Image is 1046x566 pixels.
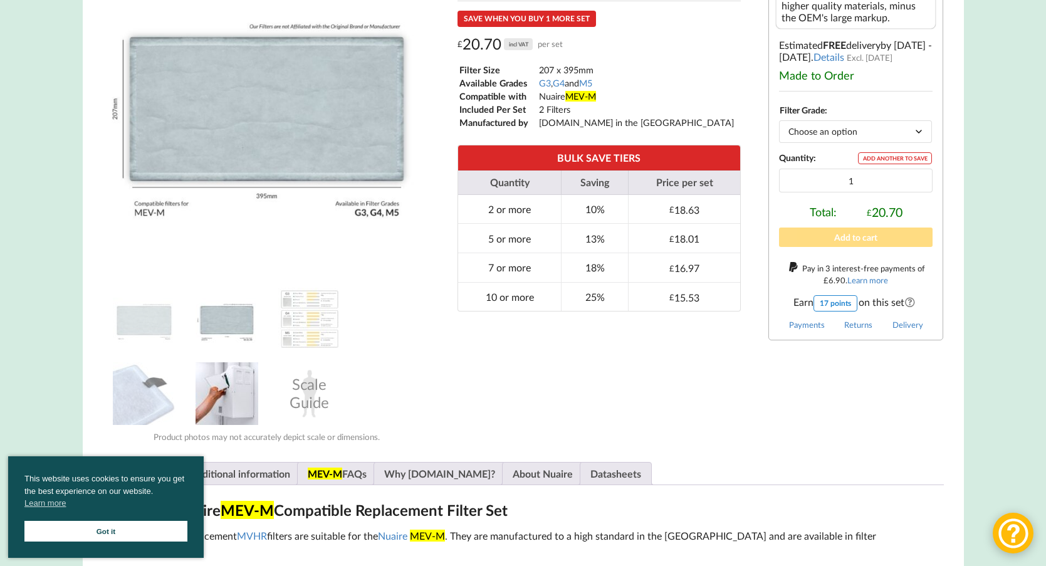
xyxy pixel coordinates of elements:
a: Why [DOMAIN_NAME]? [384,463,495,485]
td: 2 Filters [538,103,735,115]
input: Product quantity [779,169,933,192]
div: Made to Order [779,68,933,82]
span: £ [669,263,674,273]
div: Product photos may not accurately depict scale or dimensions. [103,432,431,442]
span: £ [867,207,872,217]
td: 207 x 395mm [538,64,735,76]
div: Scale Guide [278,362,341,425]
a: Datasheets [590,463,641,485]
a: Payments [789,320,825,330]
a: Nuaire [378,530,407,542]
div: 18.63 [669,204,699,216]
a: G4 [553,78,565,88]
a: Returns [844,320,872,330]
a: About Nuaire [513,463,573,485]
td: Filter Size [459,64,537,76]
span: Pay in 3 interest-free payments of . [802,263,925,285]
a: MVHR [237,530,267,542]
div: 20.70 [867,205,902,219]
mark: MEV-M [410,530,445,542]
span: Excl. [DATE] [847,53,892,63]
div: 15.53 [669,291,699,303]
a: FAQs [308,463,367,485]
td: Manufactured by [459,117,537,128]
label: Filter Grade [780,105,825,115]
button: Add to cart [779,228,933,247]
span: This website uses cookies to ensure you get the best experience on our website. [24,473,187,513]
a: M5 [579,78,592,88]
h2: About the Nuaire Compatible Replacement Filter Set [103,501,944,520]
th: Price per set [628,170,740,195]
span: by [DATE] - [DATE] [779,39,932,63]
span: Total: [810,205,837,219]
span: Earn on this set [779,295,933,312]
div: 6.90 [824,275,845,285]
b: FREE [823,39,846,51]
td: 13% [561,223,628,253]
div: ADD ANOTHER TO SAVE [858,152,932,164]
td: Compatible with [459,90,537,102]
span: £ [824,275,829,285]
mark: MEV-M [221,501,274,519]
mark: MEV-M [565,91,596,102]
a: Additional information [190,463,290,485]
td: 5 or more [458,223,562,253]
img: Nuaire MEV-M Compatible MVHR Filter Replacement Set from MVHR.shop [113,288,175,350]
span: per set [538,34,563,54]
td: 7 or more [458,253,562,282]
a: G3 [539,78,551,88]
span: £ [669,234,674,244]
td: 10% [561,195,628,224]
td: 10 or more [458,282,562,312]
td: Nuaire [538,90,735,102]
mark: MEV-M [308,468,342,480]
th: Quantity [458,170,562,195]
div: 20.70 [458,34,563,54]
td: 25% [561,282,628,312]
td: 18% [561,253,628,282]
a: cookies - Learn more [24,497,66,510]
img: MVHR Filter with a Black Tag [113,362,175,425]
th: Saving [561,170,628,195]
img: Dimensions and Filter Grade of the Nuaire MEV-M Compatible MVHR Filter Replacement Set from MVHR.... [196,288,258,350]
p: These compatible replacement filters are suitable for the . They are manufactured to a high stand... [103,529,944,558]
div: cookieconsent [8,456,204,558]
div: 17 points [813,295,857,312]
td: Included Per Set [459,103,537,115]
div: 18.01 [669,233,699,244]
div: incl VAT [504,38,533,50]
span: £ [669,292,674,302]
img: A Table showing a comparison between G3, G4 and M5 for MVHR Filters and their efficiency at captu... [278,288,341,350]
span: £ [669,204,674,214]
a: Learn more [847,275,888,285]
a: Details [813,51,844,63]
div: SAVE WHEN YOU BUY 1 MORE SET [458,11,596,27]
div: 16.97 [669,262,699,274]
td: , and [538,77,735,89]
td: 2 or more [458,195,562,224]
a: Delivery [892,320,923,330]
img: Installing an MVHR Filter [196,362,258,425]
td: [DOMAIN_NAME] in the [GEOGRAPHIC_DATA] [538,117,735,128]
a: Got it cookie [24,521,187,542]
td: Available Grades [459,77,537,89]
span: £ [458,34,463,54]
th: BULK SAVE TIERS [458,145,740,170]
